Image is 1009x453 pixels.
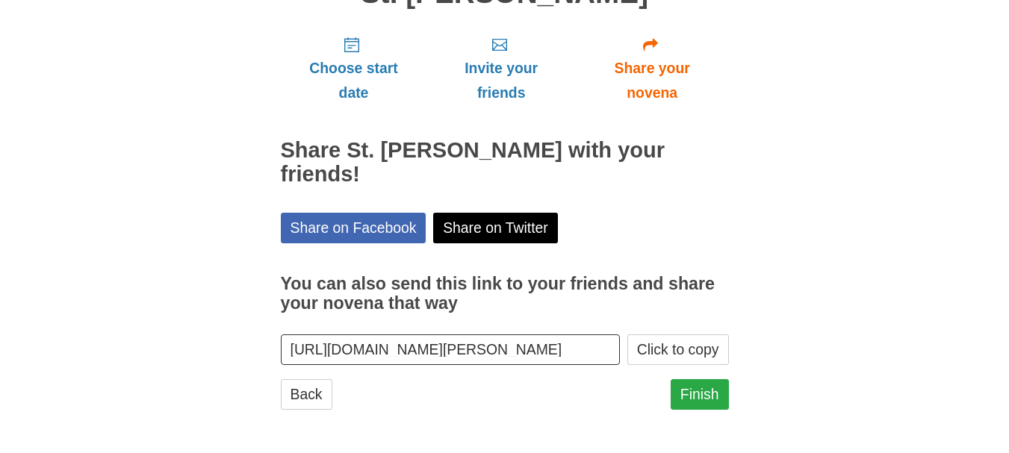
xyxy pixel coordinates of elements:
[281,24,427,113] a: Choose start date
[433,213,558,243] a: Share on Twitter
[576,24,729,113] a: Share your novena
[281,213,426,243] a: Share on Facebook
[426,24,575,113] a: Invite your friends
[281,139,729,187] h2: Share St. [PERSON_NAME] with your friends!
[627,334,729,365] button: Click to copy
[671,379,729,410] a: Finish
[296,56,412,105] span: Choose start date
[441,56,560,105] span: Invite your friends
[281,275,729,313] h3: You can also send this link to your friends and share your novena that way
[281,379,332,410] a: Back
[591,56,714,105] span: Share your novena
